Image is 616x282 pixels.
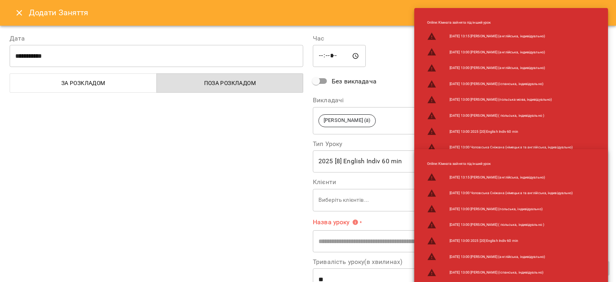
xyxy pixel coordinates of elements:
li: Online : Кімната зайнята під інший урок [421,17,580,28]
div: 2025 [8] English Indiv 60 min [313,150,606,173]
label: Тривалість уроку(в хвилинах) [313,259,606,265]
div: [PERSON_NAME] (а) [313,107,606,134]
li: [DATE] 13:00 [PERSON_NAME] ( польська, індивідуально ) [421,108,580,124]
p: Виберіть клієнтів... [318,196,594,204]
svg: Вкажіть назву уроку або виберіть клієнтів [352,219,359,225]
span: [PERSON_NAME] (а) [319,117,375,124]
div: Виберіть клієнтів... [313,189,606,211]
h6: Додати Заняття [29,6,606,19]
span: Назва уроку [313,219,359,225]
li: [DATE] 13:00 [PERSON_NAME] (англійська, індивідуально) [421,44,580,60]
label: Час [313,35,606,42]
li: [DATE] 13:00 2025 [20] English Indiv 60 min [421,124,580,140]
button: Поза розкладом [156,73,304,93]
label: Викладачі [313,97,606,103]
span: Поза розкладом [162,78,299,88]
li: [DATE] 13:15 [PERSON_NAME] (англійська, індивідуально) [421,28,580,45]
label: Клієнти [313,179,606,185]
li: [DATE] 13:00 [PERSON_NAME] ( польська, індивідуально ) [421,217,580,233]
li: [DATE] 13:15 [PERSON_NAME] (англійська, індивідуально) [421,169,580,185]
li: [DATE] 13:00 [PERSON_NAME] (англійська, індивідуально) [421,249,580,265]
li: [DATE] 13:00 [PERSON_NAME] (польська мова, індивідуально) [421,92,580,108]
button: Close [10,3,29,22]
li: [DATE] 13:00 [PERSON_NAME] (англійська, індивідуально) [421,60,580,76]
li: [DATE] 13:00 Чоповська Сніжана (німецька та англійська, індивідуально) [421,140,580,156]
li: [DATE] 13:00 Чоповська Сніжана (німецька та англійська, індивідуально) [421,185,580,201]
li: [DATE] 13:00 [PERSON_NAME] (іспанська, індивідуально) [421,76,580,92]
li: [DATE] 13:00 [PERSON_NAME] (іспанська, індивідуально) [421,265,580,281]
label: Тип Уроку [313,141,606,147]
span: За розкладом [15,78,152,88]
label: Дата [10,35,303,42]
li: Online : Кімната зайнята під інший урок [421,158,580,170]
li: [DATE] 13:00 [PERSON_NAME] (польська, індивідуально) [421,201,580,217]
button: За розкладом [10,73,157,93]
span: Без викладача [332,77,377,86]
li: [DATE] 13:00 2025 [20] English Indiv 60 min [421,233,580,249]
